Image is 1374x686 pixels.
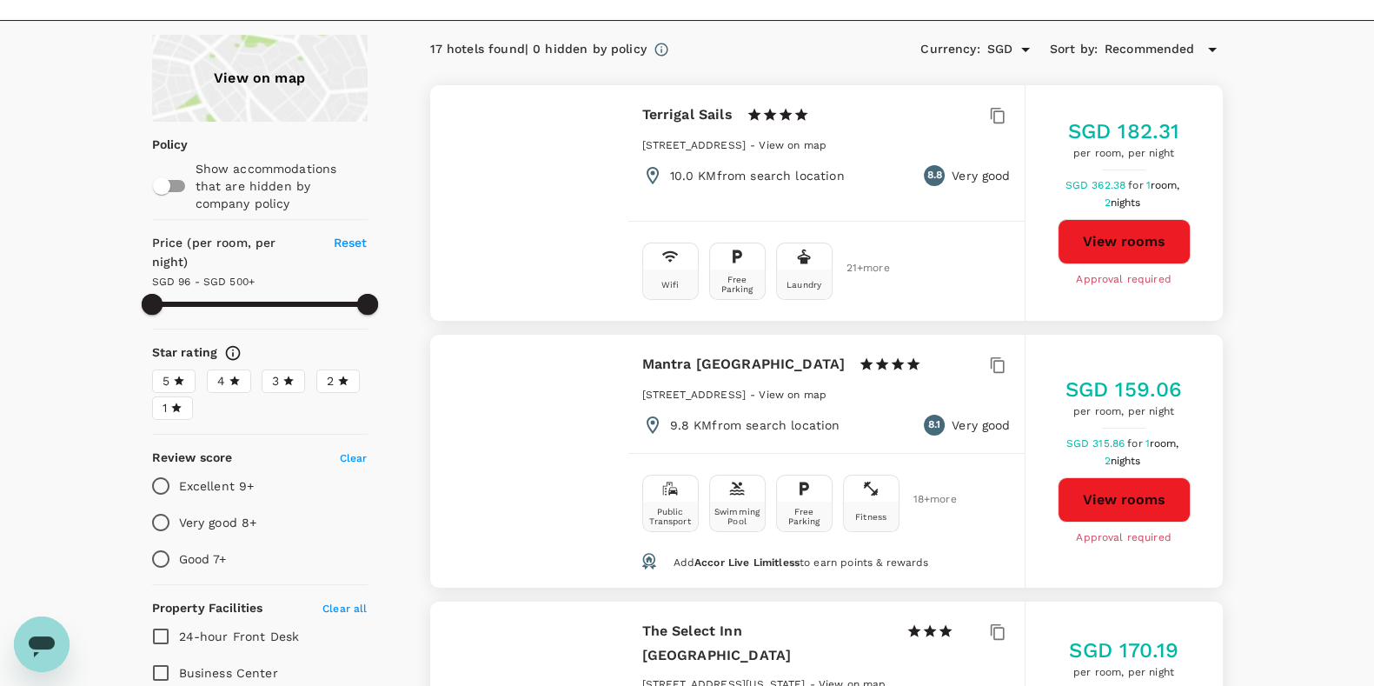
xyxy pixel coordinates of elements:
span: nights [1111,196,1141,209]
span: for [1127,437,1145,450]
span: 18 + more [913,494,939,505]
span: View on map [759,389,826,401]
p: Very good [952,416,1010,434]
span: room, [1151,179,1180,191]
span: 2 [1104,455,1143,467]
span: Approval required [1076,271,1172,289]
div: Public Transport [647,507,694,526]
span: Business Center [179,666,278,680]
p: Show accommodations that are hidden by company policy [196,160,366,212]
h6: Sort by : [1050,40,1098,59]
p: 10.0 KM from search location [670,167,845,184]
span: 5 [163,372,169,390]
h6: Mantra [GEOGRAPHIC_DATA] [642,352,846,376]
h6: The Select Inn [GEOGRAPHIC_DATA] [642,619,893,668]
span: Clear all [322,603,367,615]
span: - [750,389,759,401]
span: SGD 315.86 [1066,437,1128,450]
p: Policy [152,136,163,153]
button: View rooms [1058,219,1191,264]
h5: SGD 159.06 [1065,376,1183,403]
h6: Terrigal Sails [642,103,733,127]
span: Clear [340,452,368,464]
span: 8.8 [926,167,941,184]
span: nights [1111,455,1141,467]
span: Recommended [1105,40,1195,59]
div: Laundry [787,280,821,290]
span: per room, per night [1069,664,1178,682]
span: room, [1150,437,1179,450]
p: Very good [952,167,1010,184]
a: View on map [759,137,826,151]
span: Approval required [1076,529,1172,547]
div: Free Parking [714,275,761,294]
span: 1 [1145,437,1182,450]
span: 21 + more [846,263,873,274]
span: [STREET_ADDRESS] [642,139,746,151]
span: 2 [327,372,334,390]
span: 2 [1104,196,1143,209]
p: Excellent 9+ [179,477,255,495]
span: SGD 362.38 [1065,179,1129,191]
h6: Currency : [920,40,979,59]
h6: Review score [152,449,233,468]
span: View on map [759,139,826,151]
h5: SGD 182.31 [1068,117,1180,145]
a: View on map [152,35,368,122]
span: Add to earn points & rewards [673,556,928,569]
h6: Price (per room, per night) [152,234,314,272]
h6: Property Facilities [152,599,263,618]
a: View on map [759,387,826,401]
span: per room, per night [1065,403,1183,421]
span: SGD 96 - SGD 500+ [152,276,256,288]
span: 3 [272,372,279,390]
div: Free Parking [780,507,828,526]
span: Accor Live Limitless [694,556,800,569]
span: 1 [163,399,167,417]
span: Reset [334,236,368,250]
span: [STREET_ADDRESS] [642,389,746,401]
p: Very good 8+ [179,514,257,531]
div: 17 hotels found | 0 hidden by policy [430,40,647,59]
span: for [1128,179,1145,191]
span: 4 [217,372,225,390]
span: 8.1 [928,416,940,434]
h5: SGD 170.19 [1069,636,1178,664]
span: - [750,139,759,151]
div: Swimming Pool [714,507,761,526]
button: View rooms [1058,477,1191,523]
span: 1 [1146,179,1183,191]
svg: Star ratings are awarded to properties to represent the quality of services, facilities, and amen... [224,344,242,362]
p: Good 7+ [179,550,227,568]
iframe: Button to launch messaging window [14,616,70,672]
span: 24-hour Front Desk [179,629,300,643]
div: Wifi [661,280,680,290]
h6: Star rating [152,343,218,363]
div: Fitness [855,512,886,522]
p: 9.8 KM from search location [670,416,840,434]
button: Open [1013,37,1038,62]
span: per room, per night [1068,145,1180,163]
